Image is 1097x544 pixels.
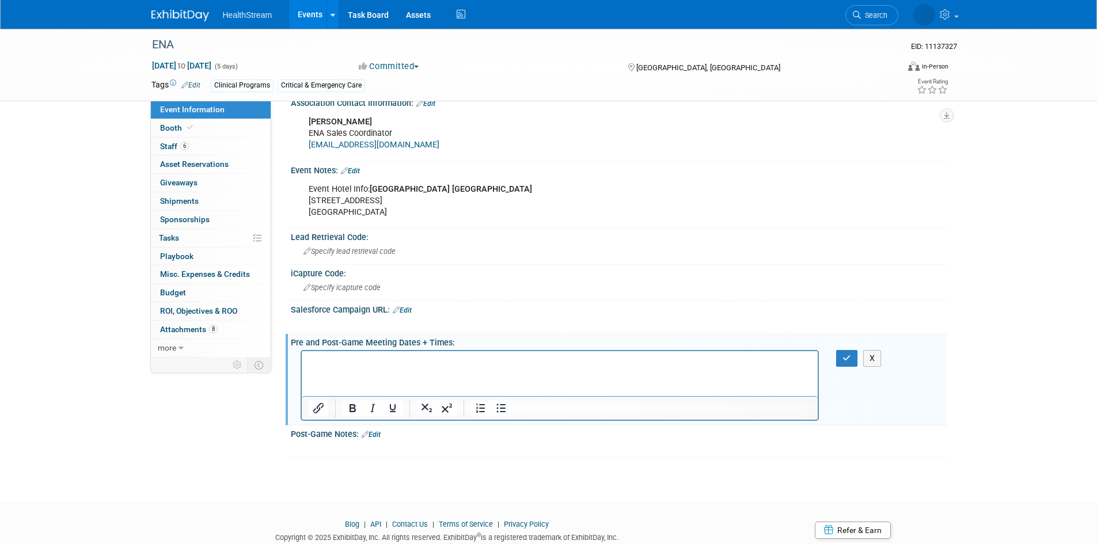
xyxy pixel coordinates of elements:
[363,400,382,416] button: Italic
[393,306,412,314] a: Edit
[211,79,274,92] div: Clinical Programs
[439,520,493,528] a: Terms of Service
[361,520,369,528] span: |
[636,63,780,72] span: [GEOGRAPHIC_DATA], [GEOGRAPHIC_DATA]
[343,400,362,416] button: Bold
[160,288,186,297] span: Budget
[291,425,946,440] div: Post-Game Notes:
[301,178,819,224] div: Event Hotel Info: [STREET_ADDRESS] [GEOGRAPHIC_DATA]
[911,42,957,51] span: Event ID: 11137327
[430,520,437,528] span: |
[341,167,360,175] a: Edit
[495,520,502,528] span: |
[861,11,887,20] span: Search
[291,229,946,243] div: Lead Retrieval Code:
[151,60,212,71] span: [DATE] [DATE]
[214,63,238,70] span: (5 days)
[921,62,948,71] div: In-Person
[151,101,271,119] a: Event Information
[309,140,439,150] a: [EMAIL_ADDRESS][DOMAIN_NAME]
[151,530,743,543] div: Copyright © 2025 ExhibitDay, Inc. All rights reserved. ExhibitDay is a registered trademark of Ex...
[151,10,209,21] img: ExhibitDay
[223,10,272,20] span: HealthStream
[176,61,187,70] span: to
[151,302,271,320] a: ROI, Objectives & ROO
[151,119,271,137] a: Booth
[477,532,481,538] sup: ®
[345,520,359,528] a: Blog
[504,520,549,528] a: Privacy Policy
[383,520,390,528] span: |
[291,301,946,316] div: Salesforce Campaign URL:
[151,174,271,192] a: Giveaways
[291,94,946,109] div: Association Contact Information:
[491,400,511,416] button: Bullet list
[392,520,428,528] a: Contact Us
[160,269,250,279] span: Misc. Expenses & Credits
[815,522,891,539] a: Refer & Earn
[417,400,436,416] button: Subscript
[370,520,381,528] a: API
[151,321,271,338] a: Attachments8
[247,357,271,372] td: Toggle Event Tabs
[471,400,491,416] button: Numbered list
[160,105,225,114] span: Event Information
[159,233,179,242] span: Tasks
[209,325,218,333] span: 8
[151,339,271,357] a: more
[151,192,271,210] a: Shipments
[830,60,949,77] div: Event Format
[437,400,457,416] button: Superscript
[151,138,271,155] a: Staff6
[917,79,948,85] div: Event Rating
[151,211,271,229] a: Sponsorships
[181,81,200,89] a: Edit
[227,357,248,372] td: Personalize Event Tab Strip
[303,283,381,292] span: Specify icapture code
[151,79,200,92] td: Tags
[908,62,920,71] img: Format-Inperson.png
[845,5,898,25] a: Search
[160,252,193,261] span: Playbook
[151,284,271,302] a: Budget
[160,325,218,334] span: Attachments
[383,400,403,416] button: Underline
[303,247,396,256] span: Specify lead retrieval code
[291,265,946,279] div: iCapture Code:
[863,350,882,367] button: X
[160,142,189,151] span: Staff
[151,265,271,283] a: Misc. Expenses & Credits
[291,334,946,348] div: Pre and Post-Game Meeting Dates + Times:
[160,159,229,169] span: Asset Reservations
[160,123,195,132] span: Booth
[180,142,189,150] span: 6
[187,124,193,131] i: Booth reservation complete
[160,196,199,206] span: Shipments
[160,306,237,315] span: ROI, Objectives & ROO
[362,431,381,439] a: Edit
[302,351,818,396] iframe: Rich Text Area
[158,343,176,352] span: more
[301,111,819,157] div: ENA Sales Coordinator
[355,60,423,73] button: Committed
[160,178,198,187] span: Giveaways
[370,184,532,194] b: [GEOGRAPHIC_DATA] [GEOGRAPHIC_DATA]
[278,79,365,92] div: Critical & Emergency Care
[160,215,210,224] span: Sponsorships
[151,155,271,173] a: Asset Reservations
[148,35,881,55] div: ENA
[913,4,935,26] img: Wendy Nixx
[309,400,328,416] button: Insert/edit link
[291,162,946,177] div: Event Notes:
[151,229,271,247] a: Tasks
[309,117,372,127] b: [PERSON_NAME]
[416,100,435,108] a: Edit
[151,248,271,265] a: Playbook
